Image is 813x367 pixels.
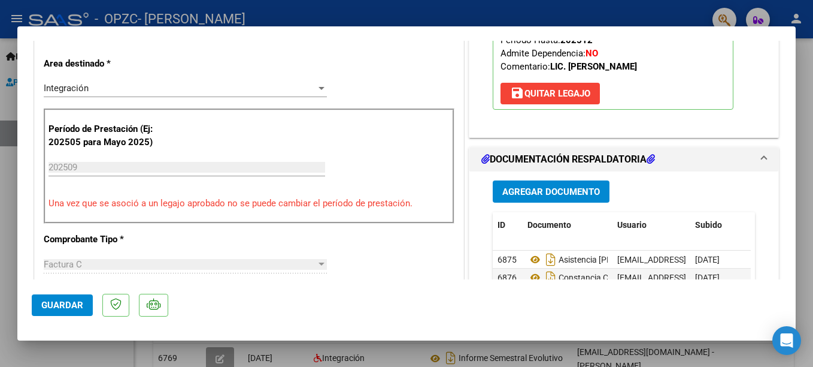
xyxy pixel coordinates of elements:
span: [DATE] [695,255,720,264]
strong: 202512 [560,35,593,46]
datatable-header-cell: Documento [523,212,612,238]
h1: DOCUMENTACIÓN RESPALDATORIA [481,152,655,167]
mat-expansion-panel-header: DOCUMENTACIÓN RESPALDATORIA [469,148,778,172]
span: ID [497,220,505,230]
span: 6876 [497,273,517,282]
datatable-header-cell: ID [493,212,523,238]
span: Constancia Cae [PERSON_NAME] [527,273,683,282]
strong: LIC. [PERSON_NAME] [550,61,637,72]
span: Documento [527,220,571,230]
datatable-header-cell: Subido [690,212,750,238]
span: Usuario [617,220,647,230]
button: Guardar [32,294,93,316]
span: Agregar Documento [502,186,600,197]
i: Descargar documento [543,250,559,269]
strong: NO [586,48,598,59]
span: Factura C [44,259,82,270]
span: 6875 [497,255,517,264]
button: Quitar Legajo [500,83,600,104]
span: Quitar Legajo [510,88,590,99]
p: Comprobante Tipo * [44,233,167,246]
i: Descargar documento [543,268,559,287]
span: [DATE] [695,273,720,282]
div: Open Intercom Messenger [772,326,801,355]
datatable-header-cell: Acción [750,212,810,238]
span: Integración [44,83,89,94]
p: Una vez que se asoció a un legajo aprobado no se puede cambiar el período de prestación. [48,197,450,210]
span: Asistencia [PERSON_NAME] [527,255,663,264]
span: Comentario: [500,61,637,72]
p: Período de Prestación (Ej: 202505 para Mayo 2025) [48,122,169,149]
mat-icon: save [510,86,524,100]
datatable-header-cell: Usuario [612,212,690,238]
span: Guardar [41,300,83,311]
span: Subido [695,220,722,230]
button: Agregar Documento [493,181,609,203]
p: Area destinado * [44,57,167,71]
